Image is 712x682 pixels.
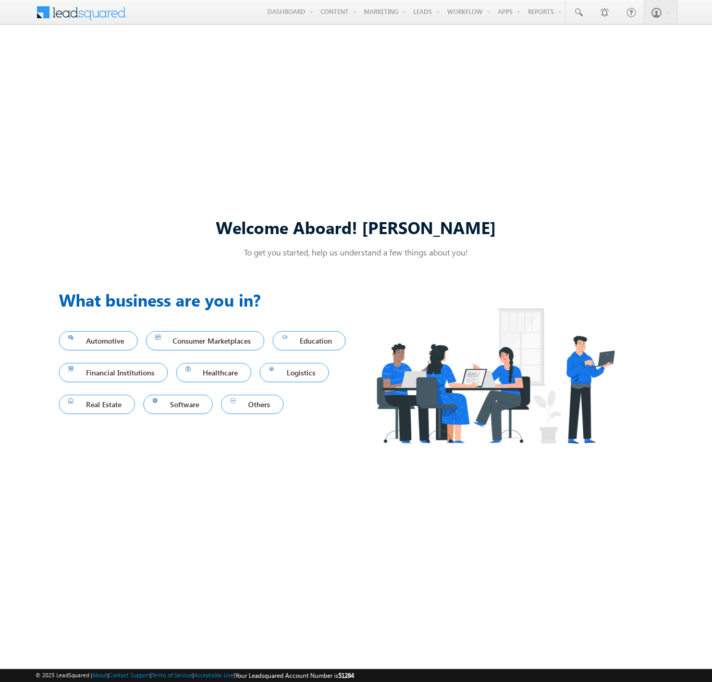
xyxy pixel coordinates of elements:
span: Others [230,397,274,411]
span: Financial Institutions [68,366,158,380]
span: Consumer Marketplaces [155,334,255,348]
span: Software [153,397,204,411]
span: Real Estate [68,397,126,411]
span: Education [282,334,336,348]
a: About [92,672,107,678]
a: Acceptable Use [194,672,234,678]
span: Your Leadsquared Account Number is [235,672,354,679]
a: Contact Support [109,672,150,678]
img: Industry.png [356,287,634,464]
span: 51284 [338,672,354,679]
p: To get you started, help us understand a few things about you! [59,247,653,258]
span: © 2025 LeadSquared | | | | | [35,671,354,680]
div: Welcome Aboard! [PERSON_NAME] [59,216,653,238]
h3: What business are you in? [59,287,356,312]
span: Healthcare [186,366,242,380]
span: Automotive [68,334,128,348]
span: Logistics [269,366,320,380]
a: Terms of Service [152,672,192,678]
